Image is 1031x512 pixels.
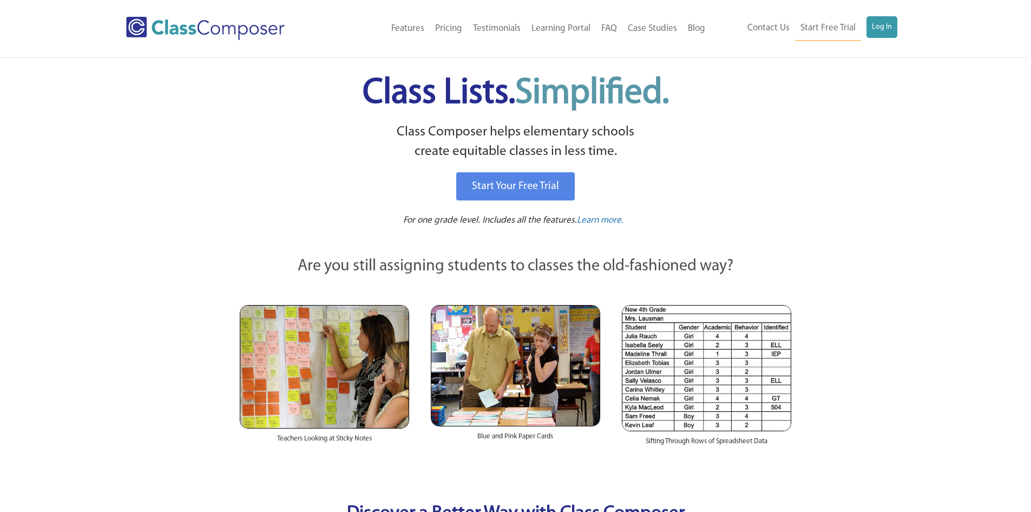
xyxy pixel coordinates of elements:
span: Start Your Free Trial [472,181,559,192]
div: Sifting Through Rows of Spreadsheet Data [622,431,791,457]
div: Blue and Pink Paper Cards [431,426,600,452]
a: Blog [682,17,711,41]
a: Start Your Free Trial [456,172,575,200]
p: Are you still assigning students to classes the old-fashioned way? [240,255,792,278]
a: Log In [866,16,897,38]
a: Learn more. [577,214,623,228]
img: Blue and Pink Paper Cards [431,305,600,426]
span: Class Lists. [363,76,669,111]
a: Features [386,17,430,41]
a: Pricing [430,17,468,41]
span: Simplified. [515,76,669,111]
span: For one grade level. Includes all the features. [403,216,577,225]
nav: Header Menu [329,17,711,41]
img: Teachers Looking at Sticky Notes [240,305,409,429]
div: Teachers Looking at Sticky Notes [240,429,409,455]
a: Testimonials [468,17,526,41]
a: Learning Portal [526,17,596,41]
p: Class Composer helps elementary schools create equitable classes in less time. [238,122,793,162]
a: Start Free Trial [795,16,861,41]
img: Class Composer [126,17,285,40]
img: Spreadsheets [622,305,791,431]
a: FAQ [596,17,622,41]
span: Learn more. [577,216,623,225]
a: Contact Us [742,16,795,40]
a: Case Studies [622,17,682,41]
nav: Header Menu [711,16,897,41]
